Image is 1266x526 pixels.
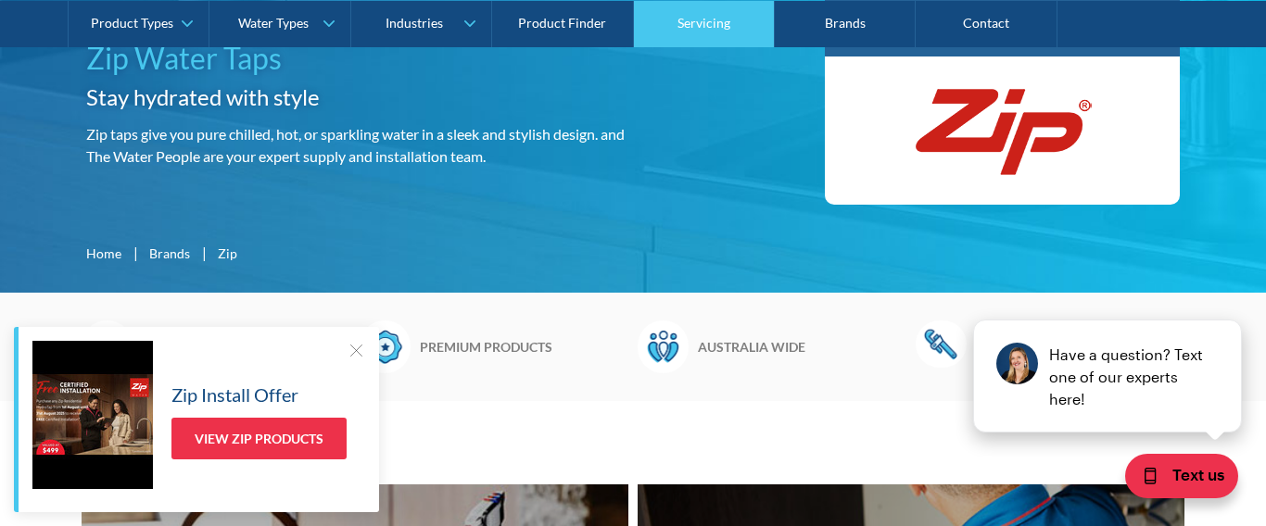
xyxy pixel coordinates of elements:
div: Industries [386,15,443,31]
h5: Zip Install Offer [171,381,298,408]
h1: Zip Water Taps [86,36,626,81]
div: Water Types [238,15,309,31]
div: | [131,242,140,264]
h2: Stay hydrated with style [86,81,626,114]
div: Product Types [91,15,173,31]
a: View Zip Products [171,418,347,459]
iframe: podium webchat widget bubble [1081,433,1266,526]
img: Wrench [916,320,967,367]
a: Brands [149,244,190,263]
img: Glasses [82,320,133,372]
img: Badge [360,320,411,372]
img: Zip Install Offer [32,341,153,489]
img: Zip [910,75,1095,186]
h6: Australia wide [698,337,906,357]
a: Home [86,244,121,263]
img: Waterpeople Symbol [638,320,689,372]
h6: Premium products [420,337,628,357]
div: | [199,242,209,264]
iframe: podium webchat widget prompt [951,234,1266,457]
p: Zip taps give you pure chilled, hot, or sparkling water in a sleek and stylish design. and The Wa... [86,123,626,168]
div: Zip [218,244,237,263]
